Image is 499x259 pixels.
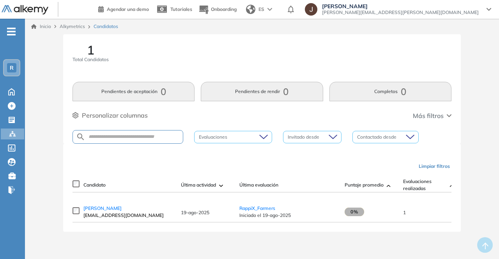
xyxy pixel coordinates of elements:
[239,205,275,211] a: RappiX_Farmers
[450,185,454,187] img: [missing "en.ARROW_ALT" translation]
[31,23,51,30] a: Inicio
[239,181,278,189] span: Última evaluación
[83,205,173,212] a: [PERSON_NAME]
[87,44,94,56] span: 1
[403,178,447,192] span: Evaluaciones realizadas
[198,1,237,18] button: Onboarding
[387,185,391,187] img: [missing "en.ARROW_ALT" translation]
[10,65,14,71] span: R
[322,9,479,16] span: [PERSON_NAME][EMAIL_ADDRESS][PERSON_NAME][DOMAIN_NAME]
[170,6,192,12] span: Tutoriales
[76,132,85,142] img: SEARCH_ALT
[416,160,453,173] button: Limpiar filtros
[413,111,451,120] button: Más filtros
[329,82,451,101] button: Completos0
[211,6,237,12] span: Onboarding
[73,82,195,101] button: Pendientes de aceptación0
[181,181,216,189] span: Última actividad
[246,5,255,14] img: world
[201,82,323,101] button: Pendientes de rendir0
[322,3,479,9] span: [PERSON_NAME]
[403,210,406,215] span: 1
[60,23,85,29] span: Alkymetrics
[83,181,106,189] span: Candidato
[94,23,118,30] span: Candidatos
[107,6,149,12] span: Agendar una demo
[82,111,148,120] span: Personalizar columnas
[83,212,173,219] span: [EMAIL_ADDRESS][DOMAIN_NAME]
[73,111,148,120] button: Personalizar columnas
[413,111,444,120] span: Más filtros
[73,56,109,63] span: Total Candidatos
[219,185,223,187] img: [missing "en.ARROW_ALT" translation]
[98,4,149,13] a: Agendar una demo
[267,8,272,11] img: arrow
[181,210,209,215] span: 19-ago-2025
[239,212,337,219] span: Iniciado el 19-ago-2025
[7,31,16,32] i: -
[2,5,48,15] img: Logo
[345,181,384,189] span: Puntaje promedio
[345,208,364,216] span: 0%
[83,205,122,211] span: [PERSON_NAME]
[258,6,264,13] span: ES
